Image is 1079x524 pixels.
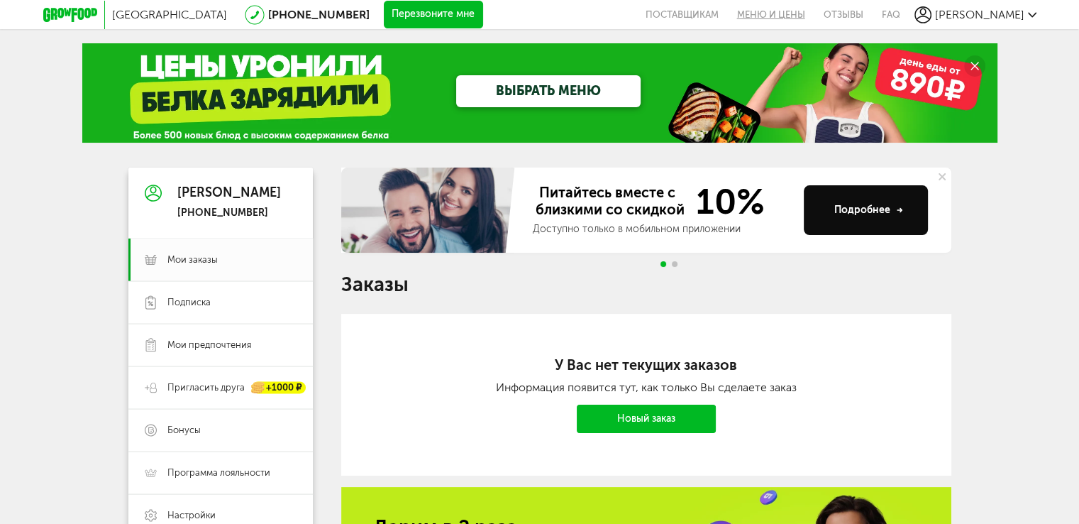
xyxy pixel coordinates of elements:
[660,261,666,267] span: Go to slide 1
[384,1,483,29] button: Перезвоните мне
[112,8,227,21] span: [GEOGRAPHIC_DATA]
[398,381,895,394] div: Информация появится тут, как только Вы сделаете заказ
[128,281,313,324] a: Подписка
[167,424,201,437] span: Бонусы
[128,366,313,409] a: Пригласить друга +1000 ₽
[687,184,765,219] span: 10%
[804,185,928,235] button: Подробнее
[167,381,245,394] span: Пригласить друга
[672,261,677,267] span: Go to slide 2
[456,75,641,107] a: ВЫБРАТЬ МЕНЮ
[167,339,251,351] span: Мои предпочтения
[177,186,281,200] div: [PERSON_NAME]
[935,8,1024,21] span: [PERSON_NAME]
[128,452,313,494] a: Программа лояльности
[398,356,895,373] h2: У Вас нет текущих заказов
[834,203,903,217] div: Подробнее
[128,324,313,366] a: Мои предпочтения
[341,275,951,294] h1: Заказы
[533,222,792,236] div: Доступно только в мобильном приложении
[167,296,211,309] span: Подписка
[177,207,281,219] div: [PHONE_NUMBER]
[167,253,218,266] span: Мои заказы
[577,405,716,433] a: Новый заказ
[128,409,313,452] a: Бонусы
[533,184,687,219] span: Питайтесь вместе с близкими со скидкой
[268,8,370,21] a: [PHONE_NUMBER]
[341,168,519,253] img: family-banner.579af9d.jpg
[167,509,216,522] span: Настройки
[252,382,306,394] div: +1000 ₽
[128,239,313,281] a: Мои заказы
[167,466,270,479] span: Программа лояльности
